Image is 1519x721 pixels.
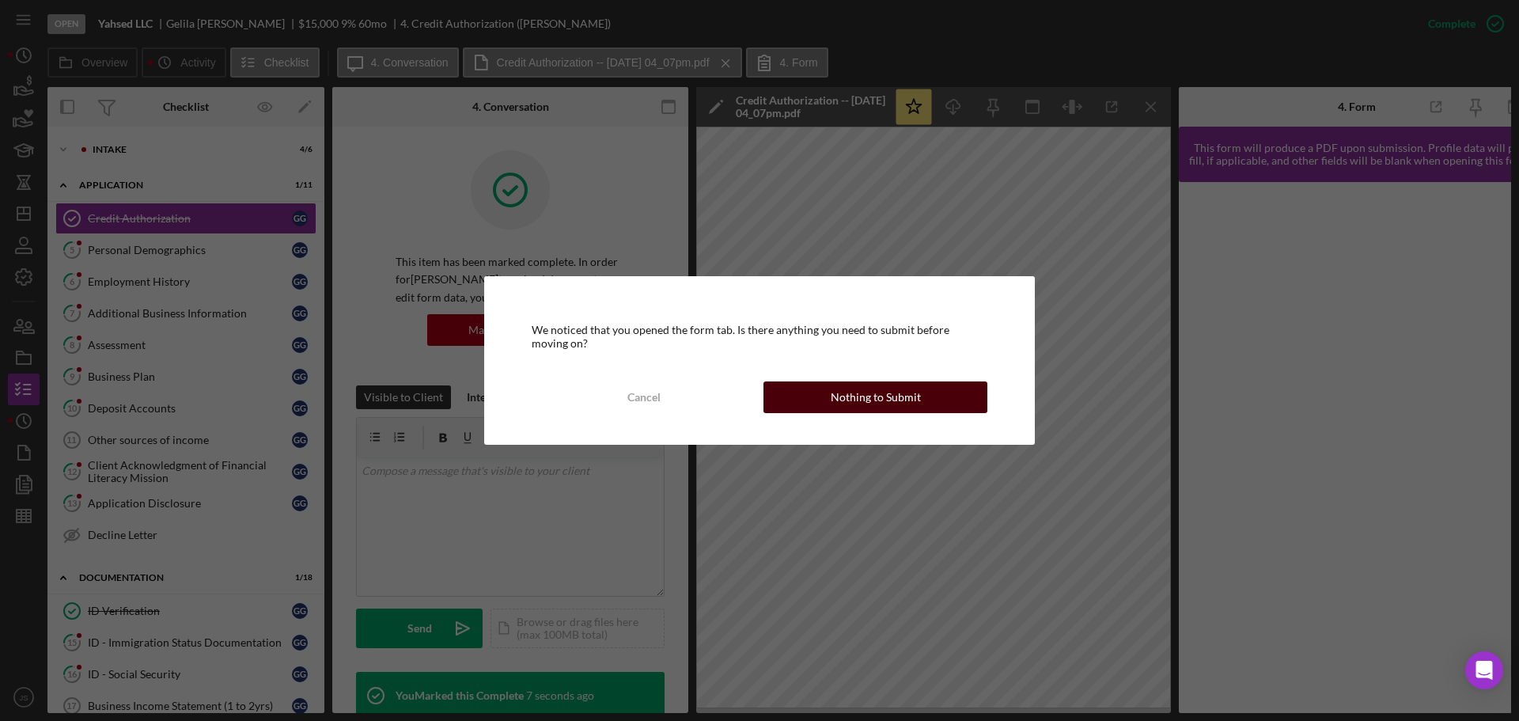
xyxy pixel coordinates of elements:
[831,381,921,413] div: Nothing to Submit
[1465,651,1503,689] div: Open Intercom Messenger
[532,381,756,413] button: Cancel
[763,381,987,413] button: Nothing to Submit
[627,381,661,413] div: Cancel
[532,324,987,349] div: We noticed that you opened the form tab. Is there anything you need to submit before moving on?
